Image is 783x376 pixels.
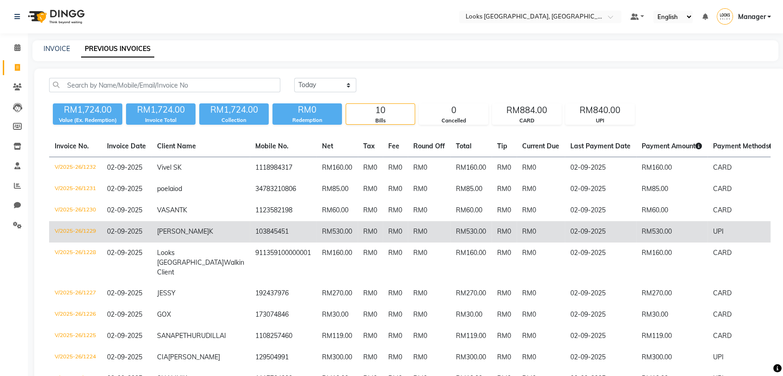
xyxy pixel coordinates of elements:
[157,142,196,150] span: Client Name
[450,157,492,179] td: RM160.00
[250,178,316,200] td: 34783210806
[250,347,316,368] td: 129504991
[450,283,492,304] td: RM270.00
[358,200,383,221] td: RM0
[492,242,517,283] td: RM0
[107,289,142,297] span: 02-09-2025
[24,4,87,30] img: logo
[346,117,415,125] div: Bills
[255,142,289,150] span: Mobile No.
[497,142,507,150] span: Tip
[53,103,122,116] div: RM1,724.00
[250,304,316,325] td: 173074846
[408,200,450,221] td: RM0
[107,353,142,361] span: 02-09-2025
[450,221,492,242] td: RM530.00
[408,242,450,283] td: RM0
[492,178,517,200] td: RM0
[565,304,636,325] td: 02-09-2025
[713,331,732,340] span: CARD
[565,200,636,221] td: 02-09-2025
[358,347,383,368] td: RM0
[636,347,707,368] td: RM300.00
[738,12,765,22] span: Manager
[199,103,269,116] div: RM1,724.00
[450,242,492,283] td: RM160.00
[81,41,154,57] a: PREVIOUS INVOICES
[346,104,415,117] div: 10
[107,331,142,340] span: 02-09-2025
[565,347,636,368] td: 02-09-2025
[178,185,182,193] span: d
[492,221,517,242] td: RM0
[209,227,213,236] span: K
[636,283,707,304] td: RM270.00
[383,221,408,242] td: RM0
[157,163,177,172] span: Vivel S
[157,289,176,297] span: JESSY
[565,221,636,242] td: 02-09-2025
[316,304,358,325] td: RM30.00
[49,221,101,242] td: V/2025-26/1229
[383,325,408,347] td: RM0
[492,325,517,347] td: RM0
[565,242,636,283] td: 02-09-2025
[493,104,561,117] div: RM884.00
[383,283,408,304] td: RM0
[107,185,142,193] span: 02-09-2025
[107,310,142,319] span: 02-09-2025
[492,283,517,304] td: RM0
[713,289,732,297] span: CARD
[566,104,634,117] div: RM840.00
[636,221,707,242] td: RM530.00
[358,304,383,325] td: RM0
[383,242,408,283] td: RM0
[358,325,383,347] td: RM0
[157,353,168,361] span: CIA
[565,178,636,200] td: 02-09-2025
[53,116,122,124] div: Value (Ex. Redemption)
[517,347,565,368] td: RM0
[517,200,565,221] td: RM0
[49,200,101,221] td: V/2025-26/1230
[250,325,316,347] td: 1108257460
[358,178,383,200] td: RM0
[713,353,724,361] span: UPI
[107,227,142,236] span: 02-09-2025
[250,283,316,304] td: 192437976
[272,116,342,124] div: Redemption
[713,163,732,172] span: CARD
[636,178,707,200] td: RM85.00
[107,163,142,172] span: 02-09-2025
[492,304,517,325] td: RM0
[713,206,732,214] span: CARD
[157,331,175,340] span: SANA
[408,178,450,200] td: RM0
[456,142,472,150] span: Total
[450,178,492,200] td: RM85.00
[250,157,316,179] td: 1118984317
[49,157,101,179] td: V/2025-26/1232
[157,206,183,214] span: VASANT
[450,325,492,347] td: RM119.00
[383,157,408,179] td: RM0
[383,178,408,200] td: RM0
[517,325,565,347] td: RM0
[107,142,146,150] span: Invoice Date
[636,242,707,283] td: RM160.00
[49,178,101,200] td: V/2025-26/1231
[49,242,101,283] td: V/2025-26/1228
[419,104,488,117] div: 0
[570,142,631,150] span: Last Payment Date
[713,142,776,150] span: Payment Methods
[157,249,224,267] span: Looks [GEOGRAPHIC_DATA]
[126,103,196,116] div: RM1,724.00
[517,242,565,283] td: RM0
[408,304,450,325] td: RM0
[388,142,399,150] span: Fee
[316,221,358,242] td: RM530.00
[358,221,383,242] td: RM0
[168,353,220,361] span: [PERSON_NAME]
[450,304,492,325] td: RM30.00
[517,283,565,304] td: RM0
